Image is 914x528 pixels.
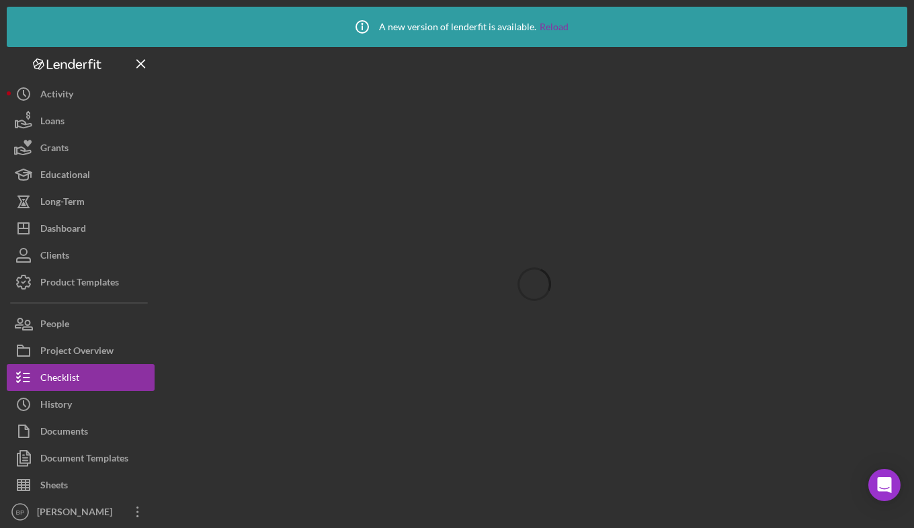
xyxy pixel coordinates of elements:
[40,418,88,448] div: Documents
[7,269,155,296] button: Product Templates
[7,445,155,472] button: Document Templates
[40,242,69,272] div: Clients
[7,81,155,107] button: Activity
[16,509,25,516] text: BP
[7,310,155,337] button: People
[7,364,155,391] button: Checklist
[7,498,155,525] button: BP[PERSON_NAME]
[40,337,114,367] div: Project Overview
[40,445,128,475] div: Document Templates
[40,310,69,341] div: People
[40,81,73,111] div: Activity
[40,134,69,165] div: Grants
[40,161,90,191] div: Educational
[7,161,155,188] button: Educational
[40,107,65,138] div: Loans
[868,469,901,501] div: Open Intercom Messenger
[7,472,155,498] button: Sheets
[7,134,155,161] button: Grants
[7,337,155,364] button: Project Overview
[40,472,68,502] div: Sheets
[345,10,569,44] div: A new version of lenderfit is available.
[40,391,72,421] div: History
[7,418,155,445] button: Documents
[40,269,119,299] div: Product Templates
[40,188,85,218] div: Long-Term
[7,188,155,215] button: Long-Term
[7,391,155,418] button: History
[40,215,86,245] div: Dashboard
[7,107,155,134] button: Loans
[540,21,569,32] a: Reload
[7,215,155,242] button: Dashboard
[7,242,155,269] button: Clients
[40,364,79,394] div: Checklist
